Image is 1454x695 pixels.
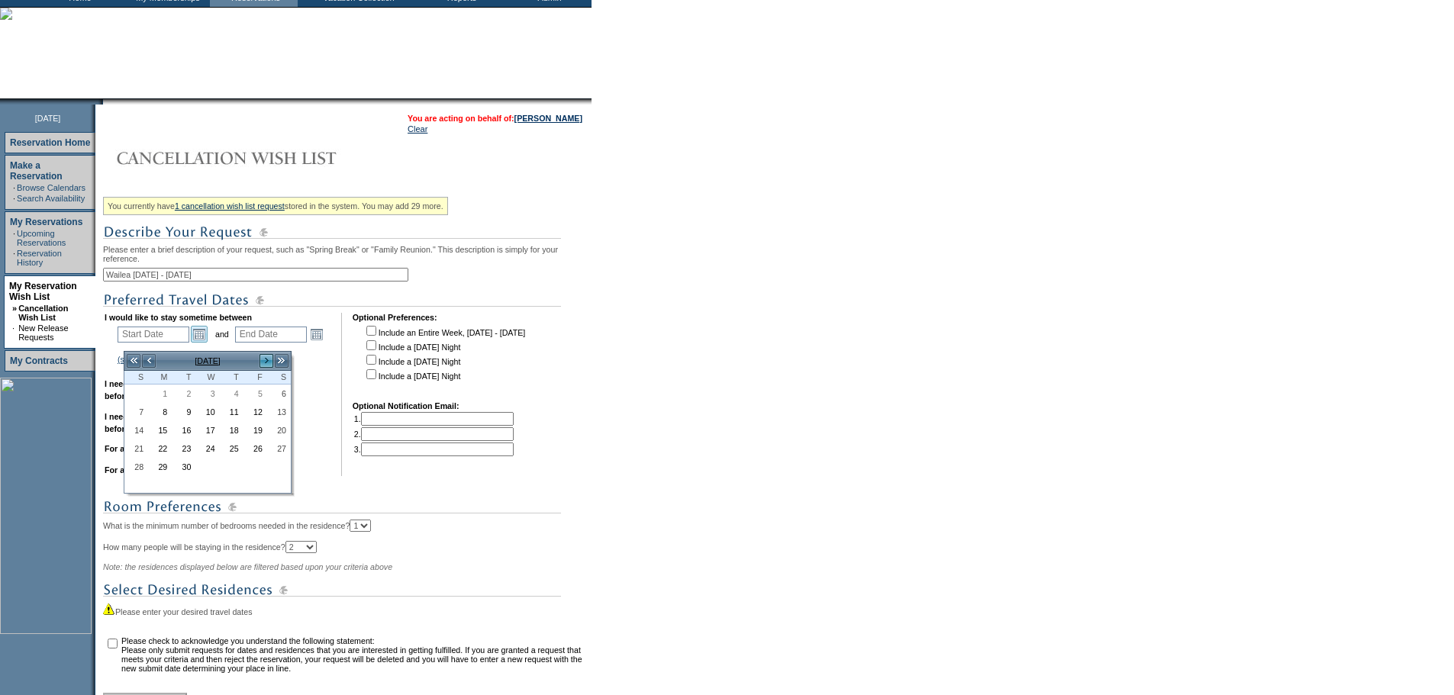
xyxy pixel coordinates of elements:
th: Monday [148,371,172,385]
a: 7 [125,404,147,420]
b: I need a maximum of [105,412,185,421]
a: Clear [408,124,427,134]
a: 12 [244,404,266,420]
td: Tuesday, September 16, 2025 [172,421,195,439]
img: blank.gif [103,98,105,105]
td: Tuesday, September 23, 2025 [172,439,195,458]
a: 18 [221,422,243,439]
td: Tuesday, September 30, 2025 [172,458,195,476]
th: Wednesday [195,371,219,385]
input: Date format: M/D/Y. Shortcut keys: [T] for Today. [UP] or [.] for Next Day. [DOWN] or [,] for Pre... [235,327,307,343]
td: Monday, September 08, 2025 [148,403,172,421]
a: Cancellation Wish List [18,304,68,322]
td: Tuesday, September 09, 2025 [172,403,195,421]
a: My Reservation Wish List [9,281,77,302]
a: 26 [244,440,266,457]
td: Sunday, September 21, 2025 [124,439,148,458]
td: Thursday, September 11, 2025 [220,403,243,421]
td: Friday, September 26, 2025 [243,439,267,458]
td: 2. [354,427,514,441]
div: Please enter your desired travel dates [103,603,588,616]
a: 22 [149,440,171,457]
a: Upcoming Reservations [17,229,66,247]
a: (show holiday calendar) [118,355,204,364]
td: Friday, September 12, 2025 [243,403,267,421]
td: and [213,323,231,345]
td: Saturday, September 20, 2025 [267,421,291,439]
th: Saturday [267,371,291,385]
td: Thursday, September 25, 2025 [220,439,243,458]
b: Optional Notification Email: [353,401,459,410]
td: Wednesday, September 10, 2025 [195,403,219,421]
a: Open the calendar popup. [191,326,208,343]
b: For a maximum of [105,465,175,475]
a: 17 [196,422,218,439]
div: You currently have stored in the system. You may add 29 more. [103,197,448,215]
a: 28 [125,459,147,475]
b: » [12,304,17,313]
td: · [13,229,15,247]
td: Please check to acknowledge you understand the following statement: Please only submit requests f... [121,636,586,673]
a: 11 [221,404,243,420]
img: promoShadowLeftCorner.gif [98,98,103,105]
td: Wednesday, September 17, 2025 [195,421,219,439]
a: 27 [268,440,290,457]
span: [DATE] [35,114,61,123]
a: 23 [172,440,195,457]
td: Monday, September 22, 2025 [148,439,172,458]
a: Search Availability [17,194,85,203]
a: 24 [196,440,218,457]
a: 25 [221,440,243,457]
a: 15 [149,422,171,439]
img: subTtlRoomPreferences.gif [103,497,561,516]
a: New Release Requests [18,323,68,342]
a: My Reservations [10,217,82,227]
a: 20 [268,422,290,439]
td: Saturday, September 27, 2025 [267,439,291,458]
th: Friday [243,371,267,385]
td: · [13,183,15,192]
a: 13 [268,404,290,420]
td: Sunday, September 14, 2025 [124,421,148,439]
b: I need a minimum of [105,379,183,388]
td: Sunday, September 07, 2025 [124,403,148,421]
a: 16 [172,422,195,439]
td: Wednesday, September 24, 2025 [195,439,219,458]
a: 29 [149,459,171,475]
a: Browse Calendars [17,183,85,192]
img: icon_alert2.gif [103,603,115,615]
a: Reservation Home [10,137,90,148]
td: · [12,323,17,342]
td: Thursday, September 18, 2025 [220,421,243,439]
span: 2 [172,388,195,399]
a: Open the calendar popup. [308,326,325,343]
span: You are acting on behalf of: [408,114,582,123]
a: Reservation History [17,249,62,267]
b: I would like to stay sometime between [105,313,252,322]
td: Monday, September 15, 2025 [148,421,172,439]
span: 1 [149,388,171,399]
a: 1 cancellation wish list request [175,201,285,211]
a: 30 [172,459,195,475]
td: [DATE] [156,352,259,369]
a: Make a Reservation [10,160,63,182]
td: Monday, September 29, 2025 [148,458,172,476]
th: Tuesday [172,371,195,385]
th: Thursday [220,371,243,385]
a: 10 [196,404,218,420]
td: Saturday, September 13, 2025 [267,403,291,421]
a: > [259,353,274,368]
td: 3. [354,442,514,456]
td: Sunday, September 28, 2025 [124,458,148,476]
a: < [141,353,156,368]
a: << [126,353,141,368]
a: 6 [268,385,290,402]
span: 4 [221,388,243,399]
td: · [13,194,15,203]
a: 21 [125,440,147,457]
span: 3 [196,388,218,399]
td: Friday, September 19, 2025 [243,421,267,439]
img: Cancellation Wish List [103,143,408,173]
td: Include an Entire Week, [DATE] - [DATE] Include a [DATE] Night Include a [DATE] Night Include a [... [363,323,525,391]
a: >> [274,353,289,368]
